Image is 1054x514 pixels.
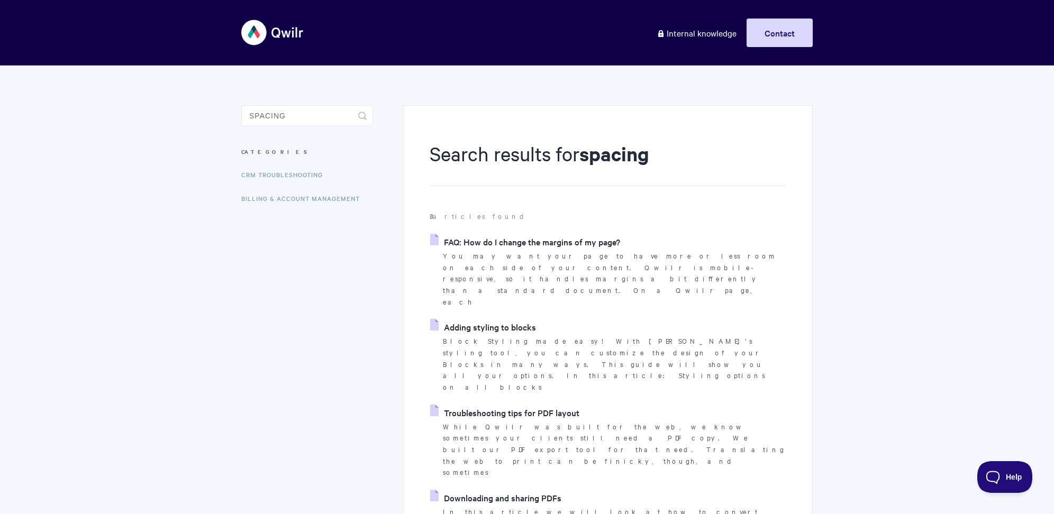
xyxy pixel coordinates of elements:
[430,490,561,506] a: Downloading and sharing PDFs
[443,250,786,308] p: You may want your page to have more or less room on each side of your content. Qwilr is mobile-re...
[241,105,373,126] input: Search
[443,335,786,393] p: Block Styling made easy! With [PERSON_NAME]'s styling tool, you can customize the design of your ...
[430,210,786,222] p: articles found
[430,140,786,186] h1: Search results for
[443,421,786,479] p: While Qwilr was built for the web, we know sometimes your clients still need a PDF copy. We built...
[241,188,368,209] a: Billing & Account Management
[579,141,649,167] strong: spacing
[747,19,813,47] a: Contact
[241,142,373,161] h3: Categories
[241,164,331,185] a: CRM Troubleshooting
[430,234,620,250] a: FAQ: How do I change the margins of my page?
[241,13,304,52] img: Qwilr Help Center
[649,19,744,47] a: Internal knowledge
[977,461,1033,493] iframe: Toggle Customer Support
[430,405,579,420] a: Troubleshooting tips for PDF layout
[430,211,433,221] strong: 8
[430,319,536,335] a: Adding styling to blocks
